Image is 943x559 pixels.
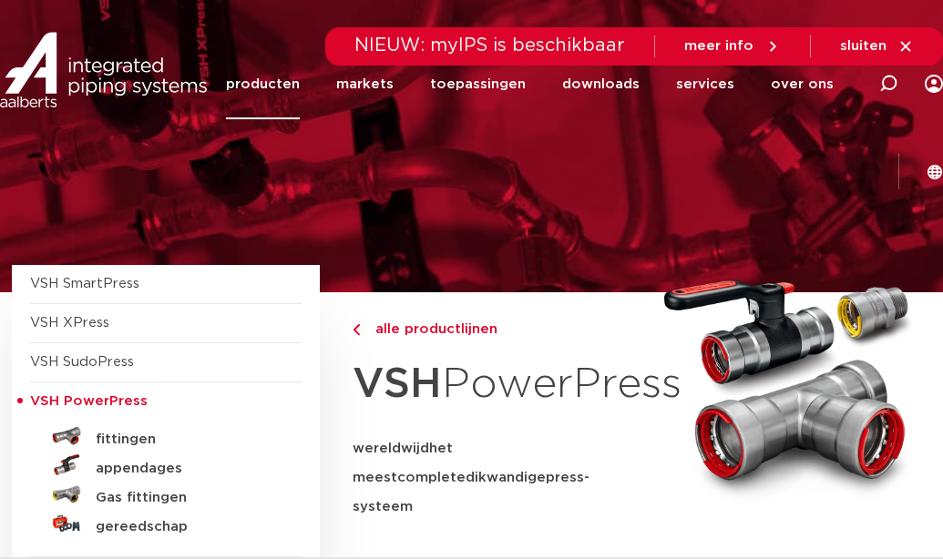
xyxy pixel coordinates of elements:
[840,38,914,55] a: sluiten
[353,471,589,513] span: press-systeem
[353,324,360,336] img: chevron-right.svg
[466,471,546,484] span: dikwandige
[676,49,734,119] a: services
[353,350,648,420] h1: PowerPress
[353,363,442,405] strong: VSH
[562,49,640,119] a: downloads
[684,39,753,53] span: meer info
[30,480,302,509] a: Gas fittingen
[226,49,834,119] nav: Menu
[353,319,648,340] a: alle productlijnen
[364,322,497,336] span: alle productlijnen
[925,64,943,104] div: my IPS
[30,422,302,451] a: fittingen
[840,39,887,53] span: sluiten
[96,519,276,535] h5: gereedschap
[684,38,781,55] a: meer info
[96,490,276,506] h5: Gas fittingen
[30,509,302,538] a: gereedschap
[353,442,429,455] span: wereldwijd
[336,49,394,119] a: markets
[353,442,453,484] span: het meest
[96,432,276,448] h5: fittingen
[354,36,625,55] span: NIEUW: myIPS is beschikbaar
[30,451,302,480] a: appendages
[30,355,134,369] a: VSH SudoPress
[96,461,276,477] h5: appendages
[30,316,109,330] a: VSH XPress
[226,49,300,119] a: producten
[430,49,526,119] a: toepassingen
[771,49,834,119] a: over ons
[397,471,466,484] span: complete
[30,277,139,290] a: VSH SmartPress
[30,394,148,408] span: VSH PowerPress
